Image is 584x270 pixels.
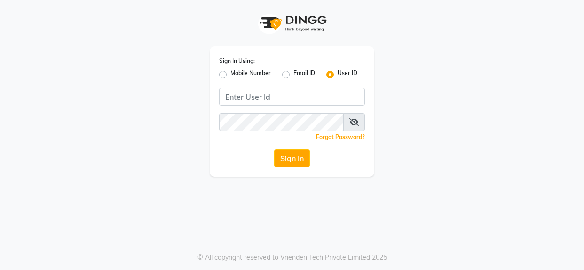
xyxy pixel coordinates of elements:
[293,69,315,80] label: Email ID
[338,69,357,80] label: User ID
[316,133,365,140] a: Forgot Password?
[219,57,255,65] label: Sign In Using:
[254,9,330,37] img: logo1.svg
[219,113,344,131] input: Username
[230,69,271,80] label: Mobile Number
[219,88,365,106] input: Username
[274,149,310,167] button: Sign In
